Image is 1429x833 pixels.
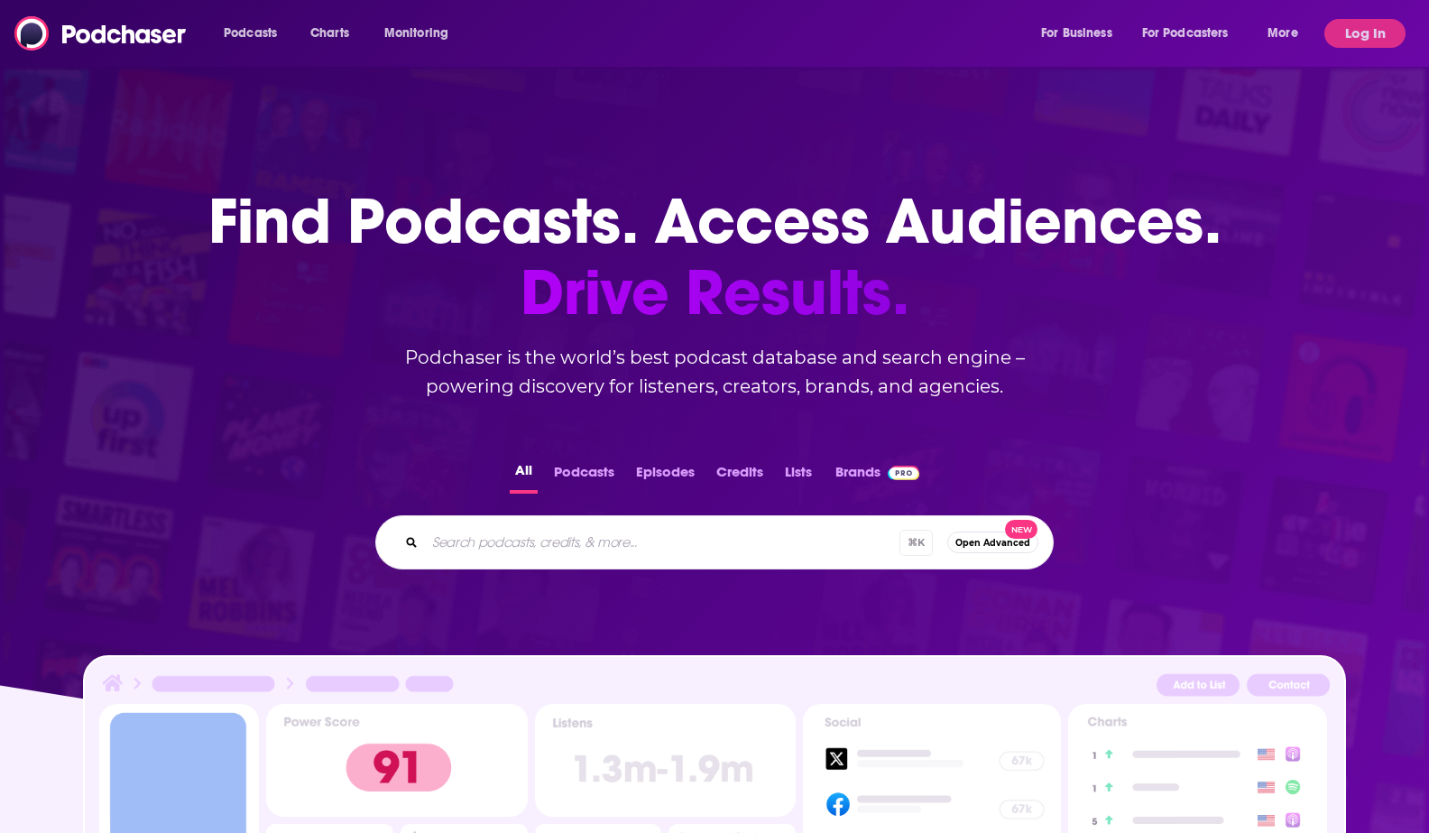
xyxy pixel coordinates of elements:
button: open menu [1028,19,1135,48]
img: Podcast Insights Listens [535,704,796,817]
img: Podcast Insights Header [99,671,1330,703]
span: Monitoring [384,21,448,46]
button: open menu [1130,19,1255,48]
span: Podcasts [224,21,277,46]
button: Open AdvancedNew [947,532,1038,553]
a: BrandsPodchaser Pro [835,458,919,494]
img: Podcast Insights Power score [266,704,527,817]
span: Drive Results. [208,257,1222,329]
button: open menu [372,19,472,48]
div: Search podcasts, credits, & more... [375,515,1054,569]
span: For Business [1041,21,1112,46]
img: Podchaser Pro [888,466,919,480]
button: All [510,458,538,494]
button: Credits [711,458,769,494]
button: Podcasts [549,458,620,494]
span: ⌘ K [899,530,933,556]
h2: Podchaser is the world’s best podcast database and search engine – powering discovery for listene... [354,343,1075,401]
span: For Podcasters [1142,21,1229,46]
span: New [1005,520,1037,539]
button: Episodes [631,458,700,494]
input: Search podcasts, credits, & more... [425,528,899,557]
span: More [1268,21,1298,46]
span: Charts [310,21,349,46]
img: Podchaser - Follow, Share and Rate Podcasts [14,16,188,51]
button: Lists [779,458,817,494]
a: Charts [299,19,360,48]
button: open menu [1255,19,1321,48]
h1: Find Podcasts. Access Audiences. [208,186,1222,329]
span: Open Advanced [955,538,1030,548]
button: open menu [211,19,300,48]
button: Log In [1324,19,1406,48]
